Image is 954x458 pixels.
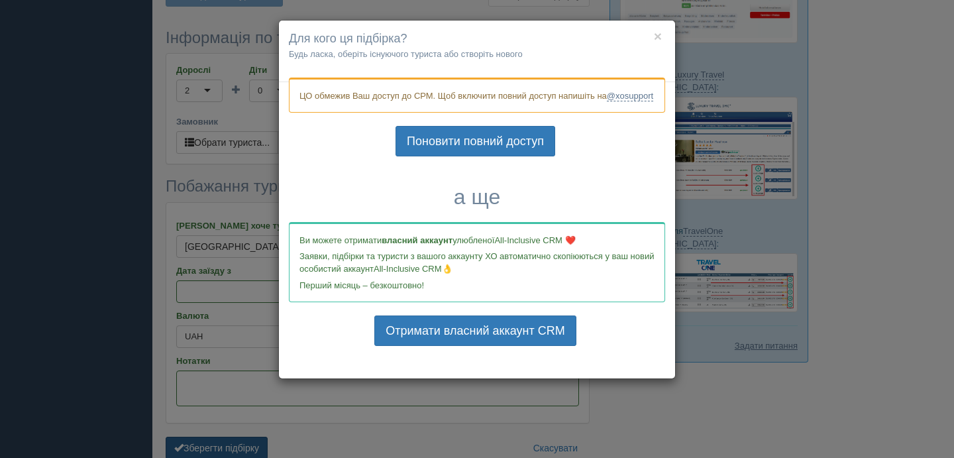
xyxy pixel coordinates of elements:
button: × [654,29,662,43]
a: Поновити повний доступ [396,126,555,156]
b: власний аккаунт [382,235,452,245]
span: All-Inclusive CRM ❤️ [494,235,575,245]
div: ЦО обмежив Ваш доступ до СРМ. Щоб включити повний доступ напишіть на [289,78,665,113]
p: Заявки, підбірки та туристи з вашого аккаунту ХО автоматично скопіюються у ваш новий особистий ак... [299,250,655,275]
h4: Для кого ця підбірка? [289,30,665,48]
span: All-Inclusive CRM👌 [374,264,452,274]
p: Ви можете отримати улюбленої [299,234,655,247]
p: Перший місяць – безкоштовно! [299,279,655,292]
p: Будь ласка, оберіть існуючого туриста або створіть нового [289,48,665,60]
a: Отримати власний аккаунт CRM [374,315,576,346]
h3: а ще [289,186,665,209]
a: @xosupport [607,91,653,101]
